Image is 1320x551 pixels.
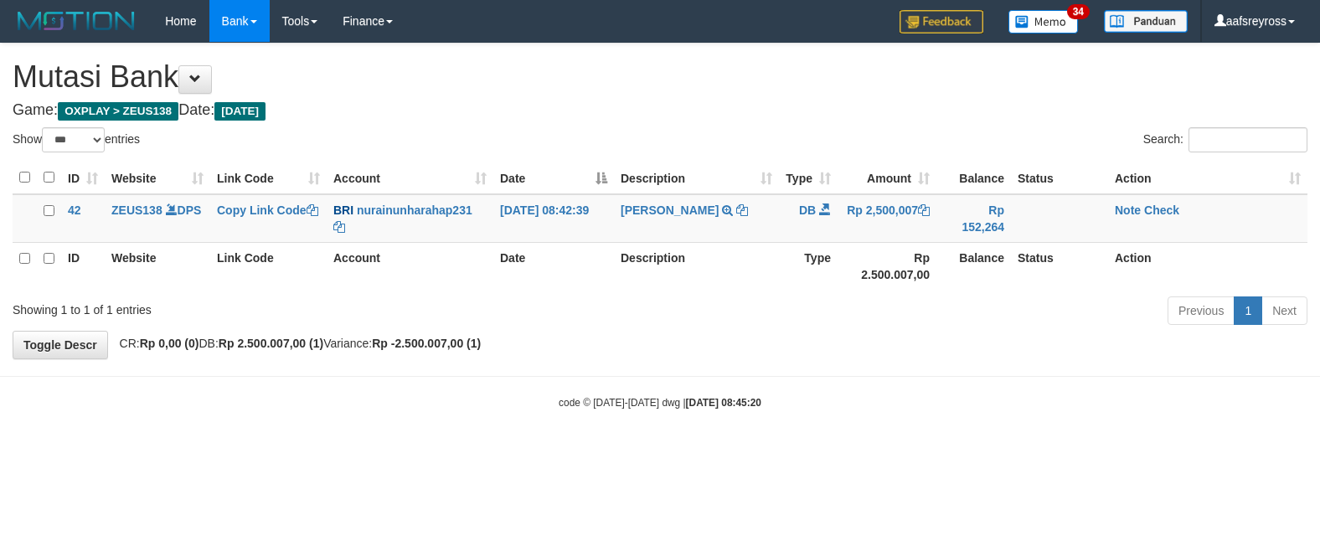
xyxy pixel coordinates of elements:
[214,102,266,121] span: [DATE]
[779,242,838,290] th: Type
[614,162,779,194] th: Description: activate to sort column ascending
[13,60,1307,94] h1: Mutasi Bank
[327,162,493,194] th: Account: activate to sort column ascending
[372,337,481,350] strong: Rp -2.500.007,00 (1)
[799,203,816,217] span: DB
[58,102,178,121] span: OXPLAY > ZEUS138
[111,203,162,217] a: ZEUS138
[493,242,614,290] th: Date
[13,102,1307,119] h4: Game: Date:
[217,203,318,217] a: Copy Link Code
[210,242,327,290] th: Link Code
[1189,127,1307,152] input: Search:
[1011,242,1108,290] th: Status
[61,162,105,194] th: ID: activate to sort column ascending
[1115,203,1141,217] a: Note
[1108,162,1307,194] th: Action: activate to sort column ascending
[493,162,614,194] th: Date: activate to sort column descending
[838,194,936,243] td: Rp 2,500,007
[1108,242,1307,290] th: Action
[1011,162,1108,194] th: Status
[779,162,838,194] th: Type: activate to sort column ascending
[1067,4,1090,19] span: 34
[219,337,323,350] strong: Rp 2.500.007,00 (1)
[621,203,719,217] a: [PERSON_NAME]
[105,242,210,290] th: Website
[838,242,936,290] th: Rp 2.500.007,00
[13,295,538,318] div: Showing 1 to 1 of 1 entries
[111,337,482,350] span: CR: DB: Variance:
[140,337,199,350] strong: Rp 0,00 (0)
[900,10,983,33] img: Feedback.jpg
[614,242,779,290] th: Description
[327,242,493,290] th: Account
[357,203,472,217] a: nurainunharahap231
[936,242,1011,290] th: Balance
[333,203,353,217] span: BRI
[105,162,210,194] th: Website: activate to sort column ascending
[61,242,105,290] th: ID
[1234,296,1262,325] a: 1
[1143,127,1307,152] label: Search:
[105,194,210,243] td: DPS
[1008,10,1079,33] img: Button%20Memo.svg
[210,162,327,194] th: Link Code: activate to sort column ascending
[13,8,140,33] img: MOTION_logo.png
[333,220,345,234] a: Copy nurainunharahap231 to clipboard
[68,203,81,217] span: 42
[1168,296,1235,325] a: Previous
[1144,203,1179,217] a: Check
[1261,296,1307,325] a: Next
[686,397,761,409] strong: [DATE] 08:45:20
[838,162,936,194] th: Amount: activate to sort column ascending
[42,127,105,152] select: Showentries
[13,331,108,359] a: Toggle Descr
[559,397,761,409] small: code © [DATE]-[DATE] dwg |
[918,203,930,217] a: Copy Rp 2,500,007 to clipboard
[736,203,748,217] a: Copy NURAINUN HARAHAP to clipboard
[1104,10,1188,33] img: panduan.png
[13,127,140,152] label: Show entries
[493,194,614,243] td: [DATE] 08:42:39
[936,194,1011,243] td: Rp 152,264
[936,162,1011,194] th: Balance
